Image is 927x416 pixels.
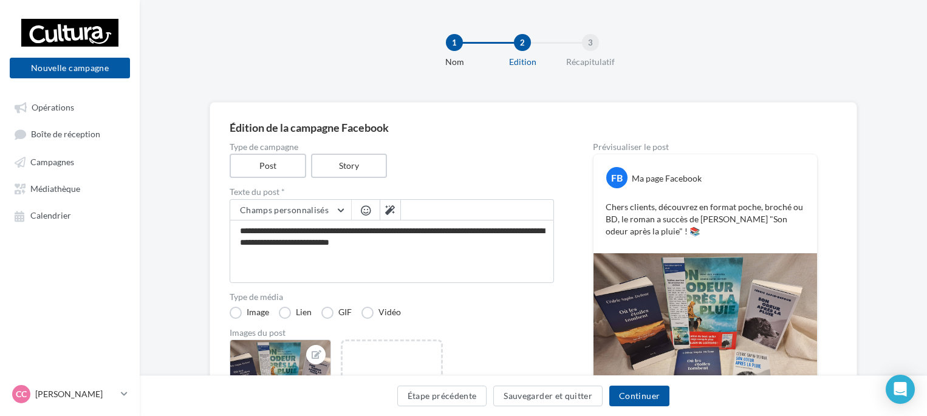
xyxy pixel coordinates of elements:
[361,307,401,319] label: Vidéo
[230,293,554,301] label: Type de média
[230,122,837,133] div: Édition de la campagne Facebook
[514,34,531,51] div: 2
[416,56,493,68] div: Nom
[30,157,74,167] span: Campagnes
[279,307,312,319] label: Lien
[230,200,351,220] button: Champs personnalisés
[7,123,132,145] a: Boîte de réception
[16,388,27,400] span: CC
[10,383,130,406] a: CC [PERSON_NAME]
[593,143,818,151] div: Prévisualiser le post
[446,34,463,51] div: 1
[30,211,71,221] span: Calendrier
[632,172,702,185] div: Ma page Facebook
[582,34,599,51] div: 3
[32,102,74,112] span: Opérations
[7,204,132,226] a: Calendrier
[886,375,915,404] div: Open Intercom Messenger
[484,56,561,68] div: Edition
[230,154,306,178] label: Post
[31,129,100,140] span: Boîte de réception
[609,386,669,406] button: Continuer
[311,154,388,178] label: Story
[606,167,628,188] div: FB
[7,96,132,118] a: Opérations
[30,183,80,194] span: Médiathèque
[606,201,805,237] p: Chers clients, découvrez en format poche, broché ou BD, le roman a succès de [PERSON_NAME] "Son o...
[230,143,554,151] label: Type de campagne
[397,386,487,406] button: Étape précédente
[230,329,554,337] div: Images du post
[240,205,329,215] span: Champs personnalisés
[552,56,629,68] div: Récapitulatif
[230,188,554,196] label: Texte du post *
[493,386,603,406] button: Sauvegarder et quitter
[10,58,130,78] button: Nouvelle campagne
[7,151,132,172] a: Campagnes
[321,307,352,319] label: GIF
[230,307,269,319] label: Image
[35,388,116,400] p: [PERSON_NAME]
[7,177,132,199] a: Médiathèque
